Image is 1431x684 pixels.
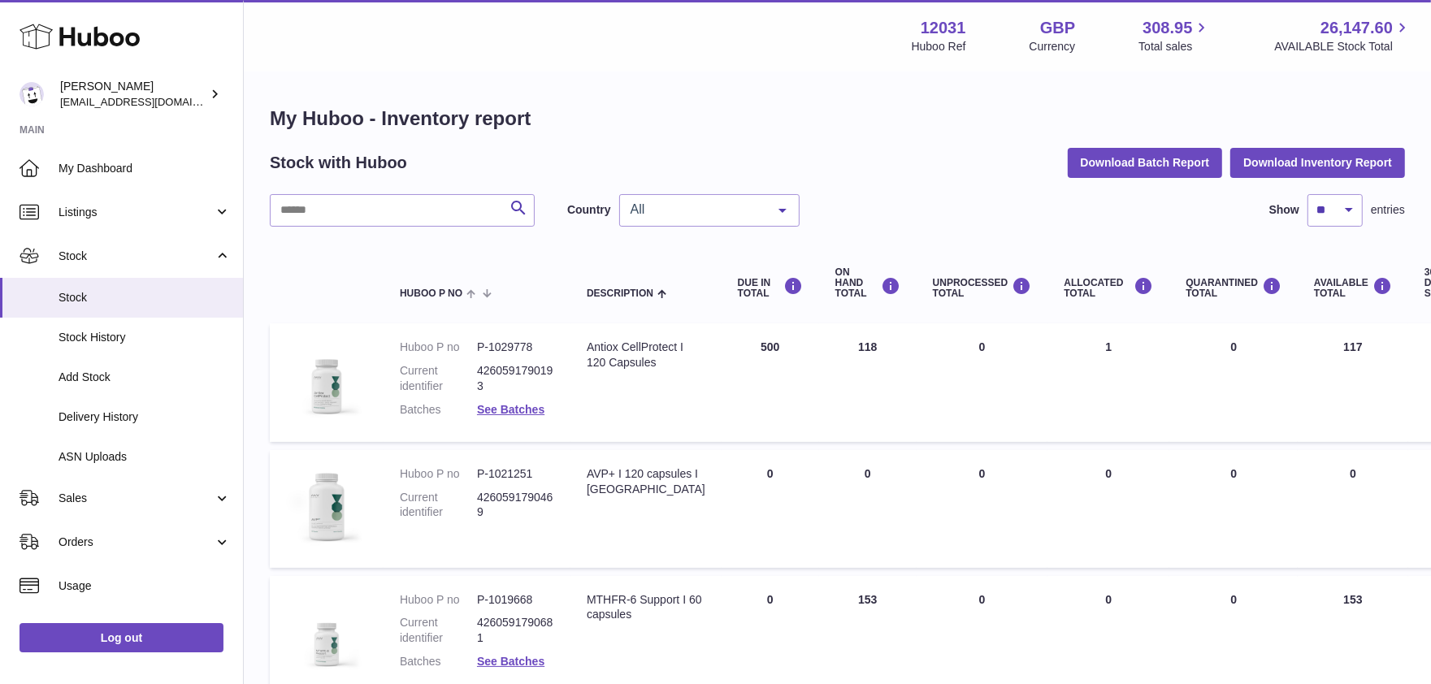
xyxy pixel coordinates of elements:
[1371,202,1405,218] span: entries
[1138,39,1211,54] span: Total sales
[20,623,223,652] a: Log out
[400,490,477,521] dt: Current identifier
[59,161,231,176] span: My Dashboard
[59,370,231,385] span: Add Stock
[60,95,239,108] span: [EMAIL_ADDRESS][DOMAIN_NAME]
[400,615,477,646] dt: Current identifier
[400,402,477,418] dt: Batches
[59,290,231,305] span: Stock
[1047,323,1169,442] td: 1
[1068,148,1223,177] button: Download Batch Report
[1047,450,1169,568] td: 0
[477,655,544,668] a: See Batches
[286,466,367,548] img: product image
[286,592,367,673] img: product image
[1030,39,1076,54] div: Currency
[477,466,554,482] dd: P-1021251
[59,449,231,465] span: ASN Uploads
[587,592,705,623] div: MTHFR-6 Support I 60 capsules
[1298,450,1408,568] td: 0
[1064,277,1153,299] div: ALLOCATED Total
[587,340,705,370] div: Antiox CellProtect I 120 Capsules
[20,82,44,106] img: admin@makewellforyou.com
[1143,17,1192,39] span: 308.95
[477,490,554,521] dd: 4260591790469
[270,152,407,174] h2: Stock with Huboo
[400,363,477,394] dt: Current identifier
[477,340,554,355] dd: P-1029778
[1274,17,1411,54] a: 26,147.60 AVAILABLE Stock Total
[59,205,214,220] span: Listings
[400,654,477,669] dt: Batches
[1320,17,1393,39] span: 26,147.60
[1040,17,1075,39] strong: GBP
[587,288,653,299] span: Description
[60,79,206,110] div: [PERSON_NAME]
[933,277,1032,299] div: UNPROCESSED Total
[1230,593,1237,606] span: 0
[738,277,803,299] div: DUE IN TOTAL
[59,535,214,550] span: Orders
[722,323,819,442] td: 500
[587,466,705,497] div: AVP+ I 120 capsules I [GEOGRAPHIC_DATA]
[1314,277,1392,299] div: AVAILABLE Total
[1138,17,1211,54] a: 308.95 Total sales
[567,202,611,218] label: Country
[1230,148,1405,177] button: Download Inventory Report
[912,39,966,54] div: Huboo Ref
[286,340,367,421] img: product image
[1274,39,1411,54] span: AVAILABLE Stock Total
[270,106,1405,132] h1: My Huboo - Inventory report
[835,267,900,300] div: ON HAND Total
[477,403,544,416] a: See Batches
[1230,340,1237,353] span: 0
[477,615,554,646] dd: 4260591790681
[819,323,917,442] td: 118
[819,450,917,568] td: 0
[59,409,231,425] span: Delivery History
[1186,277,1281,299] div: QUARANTINED Total
[400,340,477,355] dt: Huboo P no
[59,330,231,345] span: Stock History
[1298,323,1408,442] td: 117
[400,466,477,482] dt: Huboo P no
[627,201,766,218] span: All
[917,450,1048,568] td: 0
[59,491,214,506] span: Sales
[722,450,819,568] td: 0
[1230,467,1237,480] span: 0
[477,363,554,394] dd: 4260591790193
[400,288,462,299] span: Huboo P no
[917,323,1048,442] td: 0
[59,249,214,264] span: Stock
[477,592,554,608] dd: P-1019668
[921,17,966,39] strong: 12031
[1269,202,1299,218] label: Show
[59,578,231,594] span: Usage
[400,592,477,608] dt: Huboo P no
